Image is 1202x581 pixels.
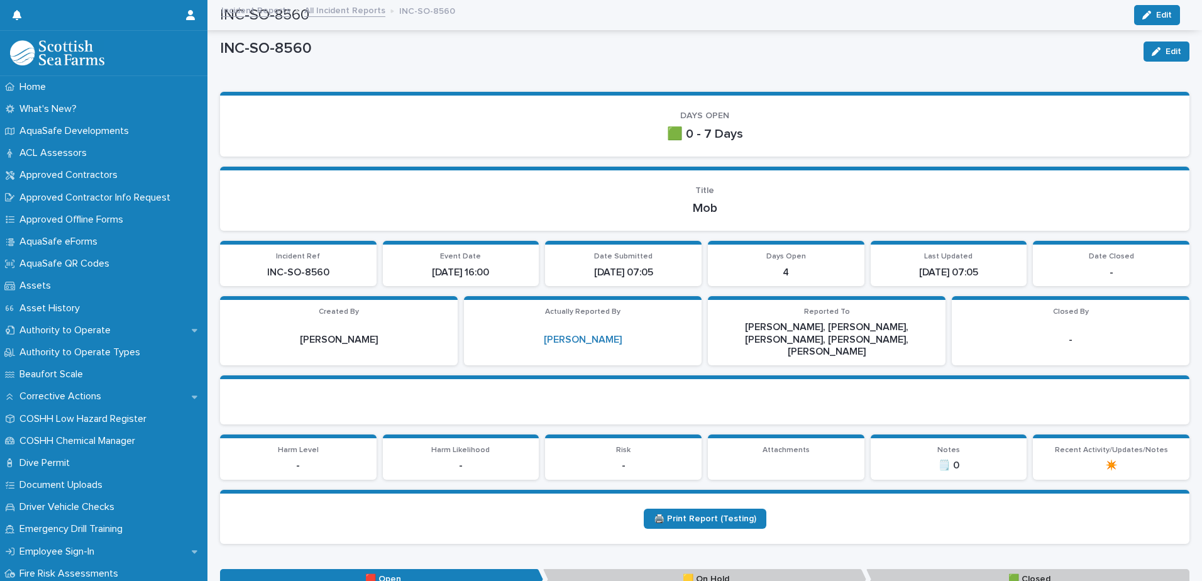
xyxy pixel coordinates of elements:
[1089,253,1134,260] span: Date Closed
[14,236,108,248] p: AquaSafe eForms
[14,501,124,513] p: Driver Vehicle Checks
[766,253,806,260] span: Days Open
[553,267,694,279] p: [DATE] 07:05
[14,103,87,115] p: What's New?
[14,546,104,558] p: Employee Sign-In
[235,201,1174,216] p: Mob
[959,334,1182,346] p: -
[654,514,756,523] span: 🖨️ Print Report (Testing)
[440,253,481,260] span: Event Date
[1053,308,1089,316] span: Closed By
[14,346,150,358] p: Authority to Operate Types
[14,324,121,336] p: Authority to Operate
[1144,41,1189,62] button: Edit
[695,186,714,195] span: Title
[319,308,359,316] span: Created By
[14,280,61,292] p: Assets
[14,169,128,181] p: Approved Contractors
[14,125,139,137] p: AquaSafe Developments
[715,267,857,279] p: 4
[878,460,1020,472] p: 🗒️ 0
[14,568,128,580] p: Fire Risk Assessments
[10,40,104,65] img: bPIBxiqnSb2ggTQWdOVV
[715,321,938,358] p: [PERSON_NAME], [PERSON_NAME], [PERSON_NAME], [PERSON_NAME], [PERSON_NAME]
[235,126,1174,141] p: 🟩 0 - 7 Days
[14,523,133,535] p: Emergency Drill Training
[390,267,532,279] p: [DATE] 16:00
[763,446,810,454] span: Attachments
[14,390,111,402] p: Corrective Actions
[1040,267,1182,279] p: -
[616,446,631,454] span: Risk
[228,334,450,346] p: [PERSON_NAME]
[14,81,56,93] p: Home
[594,253,653,260] span: Date Submitted
[14,214,133,226] p: Approved Offline Forms
[804,308,850,316] span: Reported To
[221,3,290,17] a: Incident Reports
[14,147,97,159] p: ACL Assessors
[937,446,960,454] span: Notes
[644,509,766,529] a: 🖨️ Print Report (Testing)
[1166,47,1181,56] span: Edit
[278,446,319,454] span: Harm Level
[14,479,113,491] p: Document Uploads
[390,460,532,472] p: -
[276,253,320,260] span: Incident Ref
[228,267,369,279] p: INC-SO-8560
[14,302,90,314] p: Asset History
[399,3,455,17] p: INC-SO-8560
[545,308,620,316] span: Actually Reported By
[14,368,93,380] p: Beaufort Scale
[304,3,385,17] a: All Incident Reports
[14,413,157,425] p: COSHH Low Hazard Register
[14,258,119,270] p: AquaSafe QR Codes
[878,267,1020,279] p: [DATE] 07:05
[1040,460,1182,472] p: ✴️
[431,446,490,454] span: Harm Likelihood
[553,460,694,472] p: -
[14,457,80,469] p: Dive Permit
[14,192,180,204] p: Approved Contractor Info Request
[924,253,973,260] span: Last Updated
[228,460,369,472] p: -
[14,435,145,447] p: COSHH Chemical Manager
[680,111,729,120] span: DAYS OPEN
[544,334,622,346] a: [PERSON_NAME]
[220,40,1133,58] p: INC-SO-8560
[1055,446,1168,454] span: Recent Activity/Updates/Notes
